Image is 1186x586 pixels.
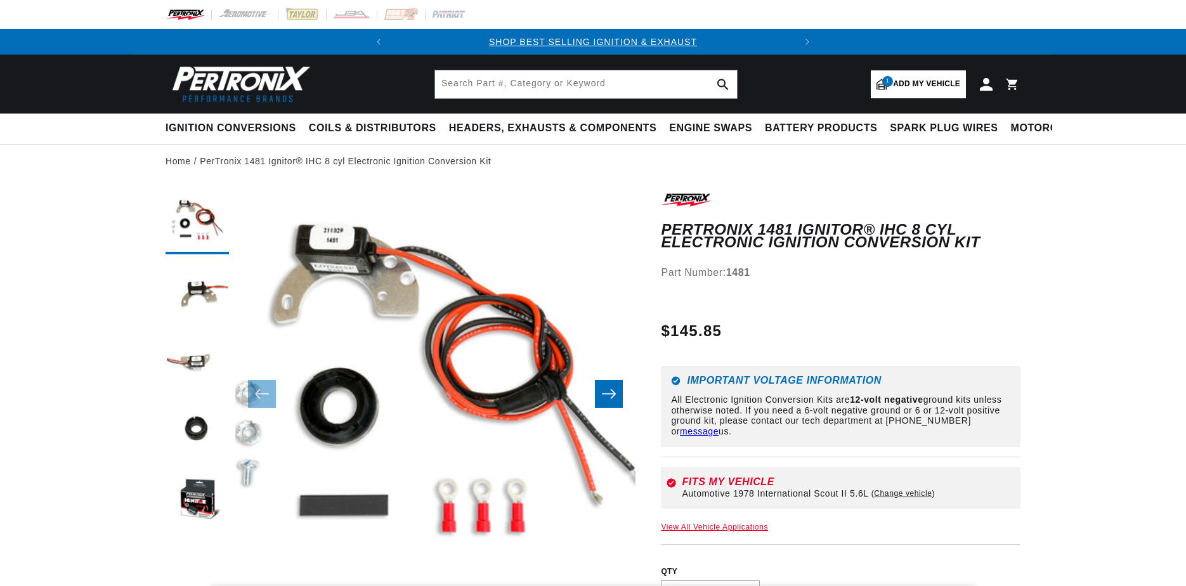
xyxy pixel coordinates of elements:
button: search button [709,70,737,98]
h6: Important Voltage Information [671,376,1010,386]
summary: Spark Plug Wires [883,114,1004,143]
span: Spark Plug Wires [890,122,998,135]
span: $145.85 [661,320,722,342]
span: Engine Swaps [669,122,752,135]
div: Fits my vehicle [682,477,1015,487]
button: Load image 4 in gallery view [166,400,229,464]
summary: Coils & Distributors [303,114,443,143]
a: Change vehicle [871,488,935,498]
button: Load image 1 in gallery view [166,191,229,254]
div: Part Number: [661,264,1020,281]
span: Ignition Conversions [166,122,296,135]
summary: Motorcycle [1005,114,1093,143]
strong: 1481 [726,267,750,278]
summary: Headers, Exhausts & Components [443,114,663,143]
strong: 12-volt negative [850,394,923,405]
button: Load image 3 in gallery view [166,330,229,394]
button: Load image 5 in gallery view [166,470,229,533]
label: QTY [661,566,1020,577]
button: Slide right [595,380,623,408]
span: Coils & Distributors [309,122,436,135]
nav: breadcrumbs [166,154,1020,168]
span: Motorcycle [1011,122,1086,135]
button: Translation missing: en.sections.announcements.previous_announcement [366,29,391,55]
summary: Battery Products [759,114,883,143]
span: Automotive 1978 International Scout II 5.6L [682,488,868,498]
button: Slide left [248,380,276,408]
summary: Engine Swaps [663,114,759,143]
summary: Ignition Conversions [166,114,303,143]
div: Announcement [391,35,795,49]
slideshow-component: Translation missing: en.sections.announcements.announcement_bar [134,29,1052,55]
a: PerTronix 1481 Ignitor® IHC 8 cyl Electronic Ignition Conversion Kit [200,154,491,168]
a: View All Vehicle Applications [661,523,768,531]
h1: PerTronix 1481 Ignitor® IHC 8 cyl Electronic Ignition Conversion Kit [661,223,1020,249]
a: message [680,426,719,436]
a: SHOP BEST SELLING IGNITION & EXHAUST [489,37,697,47]
button: Load image 2 in gallery view [166,261,229,324]
span: Battery Products [765,122,877,135]
div: 1 of 2 [391,35,795,49]
span: Headers, Exhausts & Components [449,122,656,135]
span: 1 [882,76,893,87]
a: 1Add my vehicle [871,70,966,98]
input: Search Part #, Category or Keyword [435,70,737,98]
p: All Electronic Ignition Conversion Kits are ground kits unless otherwise noted. If you need a 6-v... [671,394,1010,437]
a: Home [166,154,191,168]
span: Add my vehicle [893,78,960,90]
button: Translation missing: en.sections.announcements.next_announcement [795,29,820,55]
img: Pertronix [166,62,311,106]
